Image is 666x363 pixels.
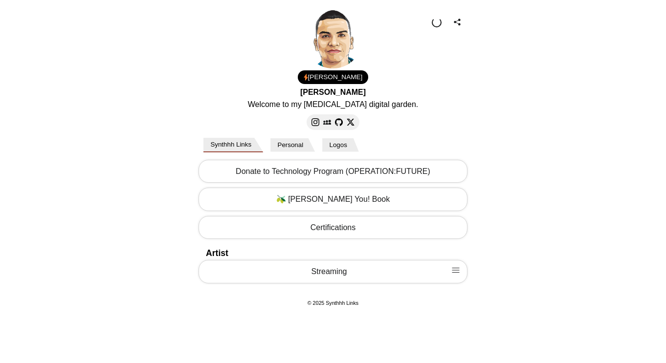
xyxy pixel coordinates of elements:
img: MySpace [323,118,331,126]
h2: Artist [206,246,460,260]
button: Personal [270,138,315,152]
button: Logos [322,138,359,152]
a: Certifications [199,216,467,239]
img: Share [453,18,461,26]
strong: [PERSON_NAME] [300,88,366,96]
small: © 2025 Synthhh Links [308,300,358,306]
button: Synthhh Links [203,138,263,152]
img: GitHub [335,118,343,126]
p: Welcome to my [MEDICAL_DATA] digital garden. [221,99,445,110]
img: Avatar [304,10,362,68]
img: X [347,118,355,126]
span: [PERSON_NAME] [308,72,363,83]
img: Instagram [311,118,319,126]
img: Unexpanded [452,266,460,274]
a: Streaming Unexpanded [199,260,467,283]
a: Donate to Technology Program (OPERATION:FUTURE) [199,160,467,183]
a: 🫒 [PERSON_NAME] You! Book [199,188,467,211]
